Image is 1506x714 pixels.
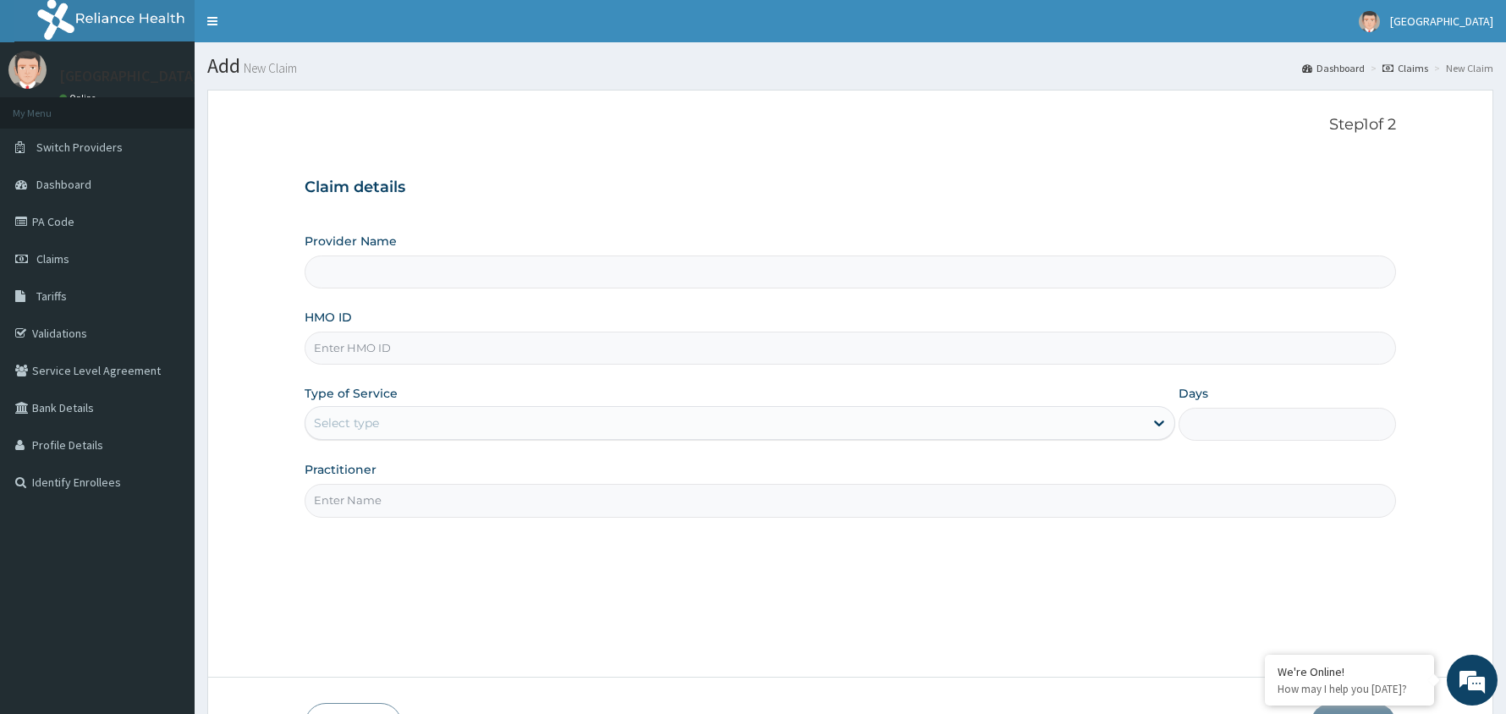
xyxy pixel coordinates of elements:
[207,55,1493,77] h1: Add
[314,415,379,431] div: Select type
[305,233,397,250] label: Provider Name
[36,177,91,192] span: Dashboard
[1278,664,1421,679] div: We're Online!
[305,461,376,478] label: Practitioner
[1390,14,1493,29] span: [GEOGRAPHIC_DATA]
[36,140,123,155] span: Switch Providers
[1278,682,1421,696] p: How may I help you today?
[305,332,1396,365] input: Enter HMO ID
[305,385,398,402] label: Type of Service
[305,178,1396,197] h3: Claim details
[240,62,297,74] small: New Claim
[1302,61,1365,75] a: Dashboard
[305,484,1396,517] input: Enter Name
[305,309,352,326] label: HMO ID
[8,51,47,89] img: User Image
[1179,385,1208,402] label: Days
[36,288,67,304] span: Tariffs
[1430,61,1493,75] li: New Claim
[1382,61,1428,75] a: Claims
[59,69,199,84] p: [GEOGRAPHIC_DATA]
[305,116,1396,135] p: Step 1 of 2
[36,251,69,266] span: Claims
[59,92,100,104] a: Online
[1359,11,1380,32] img: User Image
